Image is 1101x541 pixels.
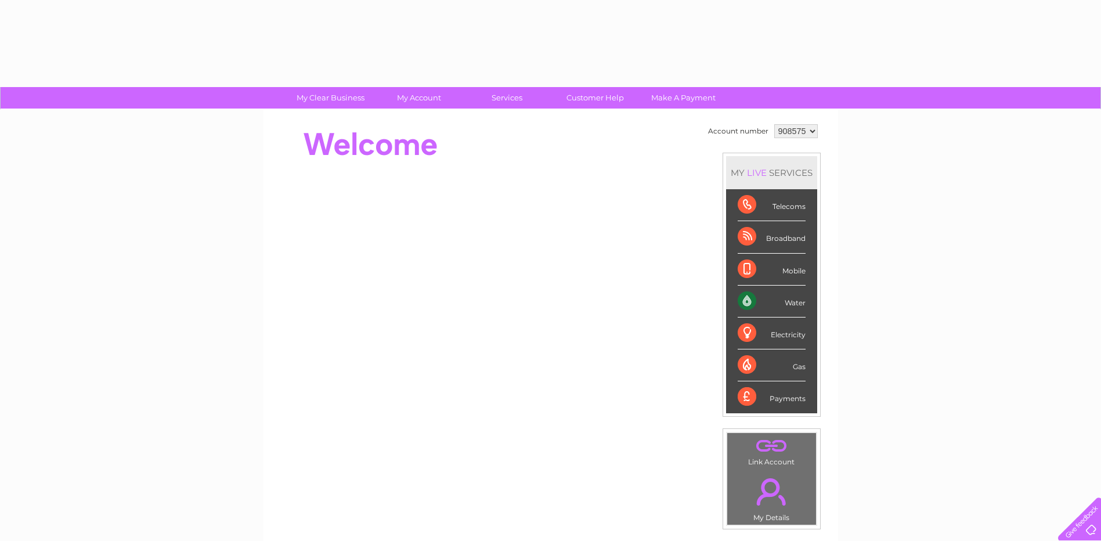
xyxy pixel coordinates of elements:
[738,254,806,286] div: Mobile
[738,189,806,221] div: Telecoms
[738,318,806,349] div: Electricity
[727,468,817,525] td: My Details
[371,87,467,109] a: My Account
[726,156,817,189] div: MY SERVICES
[738,381,806,413] div: Payments
[738,286,806,318] div: Water
[283,87,378,109] a: My Clear Business
[727,432,817,469] td: Link Account
[738,349,806,381] div: Gas
[745,167,769,178] div: LIVE
[738,221,806,253] div: Broadband
[705,121,771,141] td: Account number
[547,87,643,109] a: Customer Help
[730,471,813,512] a: .
[636,87,731,109] a: Make A Payment
[459,87,555,109] a: Services
[730,436,813,456] a: .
